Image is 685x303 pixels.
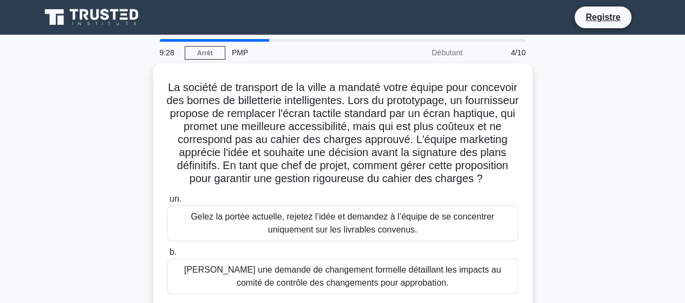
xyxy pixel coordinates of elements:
[511,48,525,57] font: 4/10
[184,265,501,287] font: [PERSON_NAME] une demande de changement formelle détaillant les impacts au comité de contrôle des...
[585,12,620,22] font: Registre
[579,10,627,24] a: Registre
[169,194,181,203] font: un.
[432,48,462,57] font: Débutant
[232,48,248,57] font: PMP
[166,81,518,184] font: La société de transport de la ville a mandaté votre équipe pour concevoir des bornes de billetter...
[185,46,225,60] a: Arrêt
[153,42,185,63] div: 9:28
[169,247,177,256] font: b.
[197,49,213,57] font: Arrêt
[191,212,494,234] font: Gelez la portée actuelle, rejetez l’idée et demandez à l’équipe de se concentrer uniquement sur l...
